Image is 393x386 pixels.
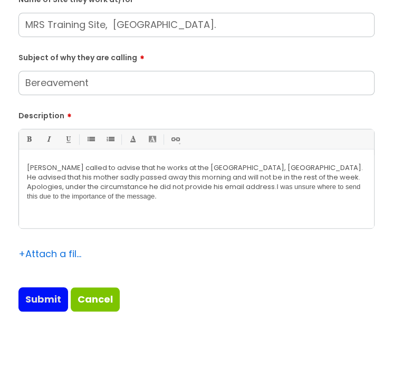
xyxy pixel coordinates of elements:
[27,173,366,182] p: He advised that his mother sadly passed away this morning and will not be in the rest of the week.
[27,182,366,201] p: Apologies, under the circumstance he did not provide his email address.
[18,247,25,260] span: +
[27,183,360,200] span: I was unsure where to send this due to the importance of the message.
[84,133,97,146] a: • Unordered List (Ctrl-Shift-7)
[18,287,68,312] input: Submit
[27,163,366,173] p: [PERSON_NAME] called to advise that he works at the [GEOGRAPHIC_DATA], [GEOGRAPHIC_DATA].
[18,50,375,62] label: Subject of why they are calling
[42,133,55,146] a: Italic (Ctrl-I)
[126,133,139,146] a: Font Color
[22,133,35,146] a: Bold (Ctrl-B)
[146,133,159,146] a: Back Color
[61,133,74,146] a: Underline(Ctrl-U)
[168,133,181,146] a: Link
[103,133,117,146] a: 1. Ordered List (Ctrl-Shift-8)
[71,287,120,312] a: Cancel
[18,246,82,262] div: Attach a file
[18,108,375,120] label: Description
